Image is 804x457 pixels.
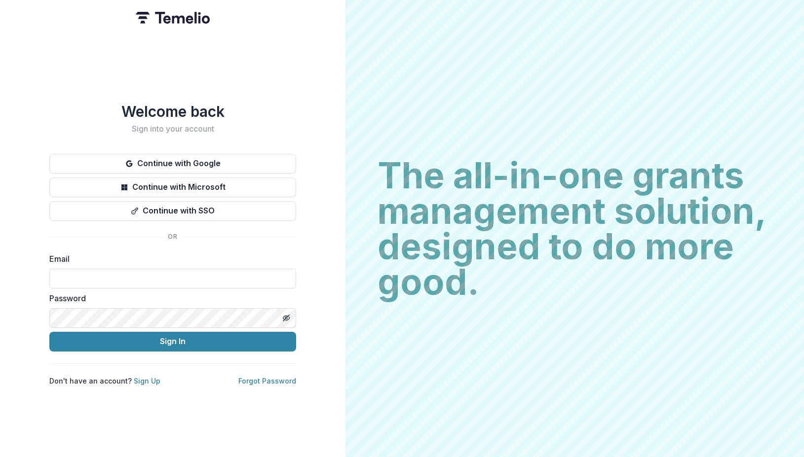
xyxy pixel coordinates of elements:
[49,376,160,386] p: Don't have an account?
[49,177,296,197] button: Continue with Microsoft
[49,124,296,134] h2: Sign into your account
[278,310,294,326] button: Toggle password visibility
[134,377,160,385] a: Sign Up
[238,377,296,385] a: Forgot Password
[49,103,296,120] h1: Welcome back
[49,201,296,221] button: Continue with SSO
[49,332,296,352] button: Sign In
[49,154,296,174] button: Continue with Google
[49,253,290,265] label: Email
[136,12,210,24] img: Temelio
[49,292,290,304] label: Password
